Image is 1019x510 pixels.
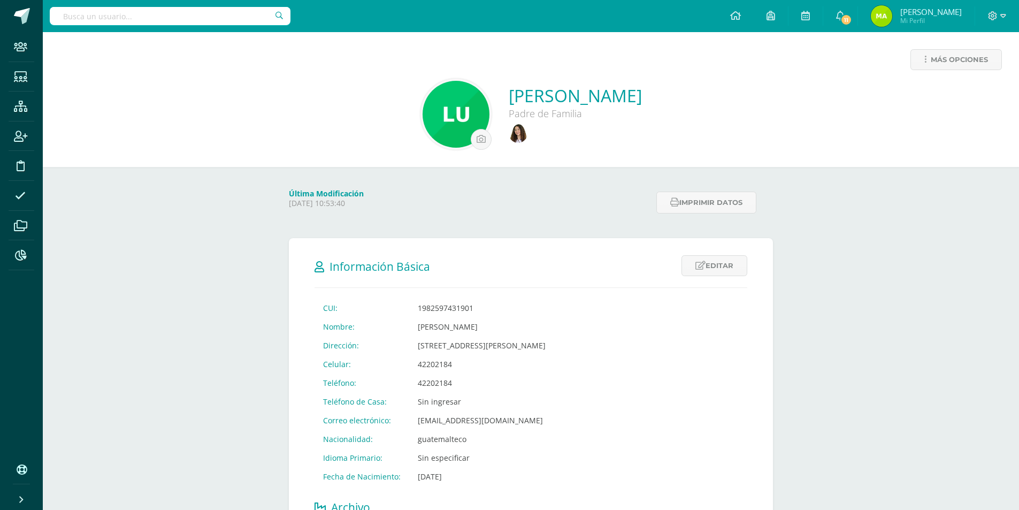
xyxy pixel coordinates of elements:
[900,16,962,25] span: Mi Perfil
[871,5,892,27] img: 6b1e82ac4bc77c91773989d943013bd5.png
[910,49,1002,70] a: Más opciones
[289,188,650,199] h4: Última Modificación
[289,199,650,208] p: [DATE] 10:53:40
[423,81,489,148] img: 495a32137b0cf378b415fbfa25a45710.png
[409,448,554,467] td: Sin especificar
[681,255,747,276] a: Editar
[931,50,988,70] span: Más opciones
[900,6,962,17] span: [PERSON_NAME]
[315,336,409,355] td: Dirección:
[315,317,409,336] td: Nombre:
[409,374,554,392] td: 42202184
[509,107,642,120] div: Padre de Familia
[656,192,756,214] button: Imprimir datos
[409,355,554,374] td: 42202184
[315,374,409,392] td: Teléfono:
[50,7,290,25] input: Busca un usuario...
[840,14,852,26] span: 11
[409,392,554,411] td: Sin ingresar
[409,467,554,486] td: [DATE]
[509,124,527,143] img: 410514ec2be4038f5a4689ad6a7b59b8.png
[315,392,409,411] td: Teléfono de Casa:
[330,259,430,274] span: Información Básica
[315,411,409,430] td: Correo electrónico:
[315,430,409,448] td: Nacionalidad:
[509,84,642,107] a: [PERSON_NAME]
[315,448,409,467] td: Idioma Primario:
[315,467,409,486] td: Fecha de Nacimiento:
[315,299,409,317] td: CUI:
[409,430,554,448] td: guatemalteco
[315,355,409,374] td: Celular:
[409,411,554,430] td: [EMAIL_ADDRESS][DOMAIN_NAME]
[409,299,554,317] td: 1982597431901
[409,317,554,336] td: [PERSON_NAME]
[409,336,554,355] td: [STREET_ADDRESS][PERSON_NAME]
